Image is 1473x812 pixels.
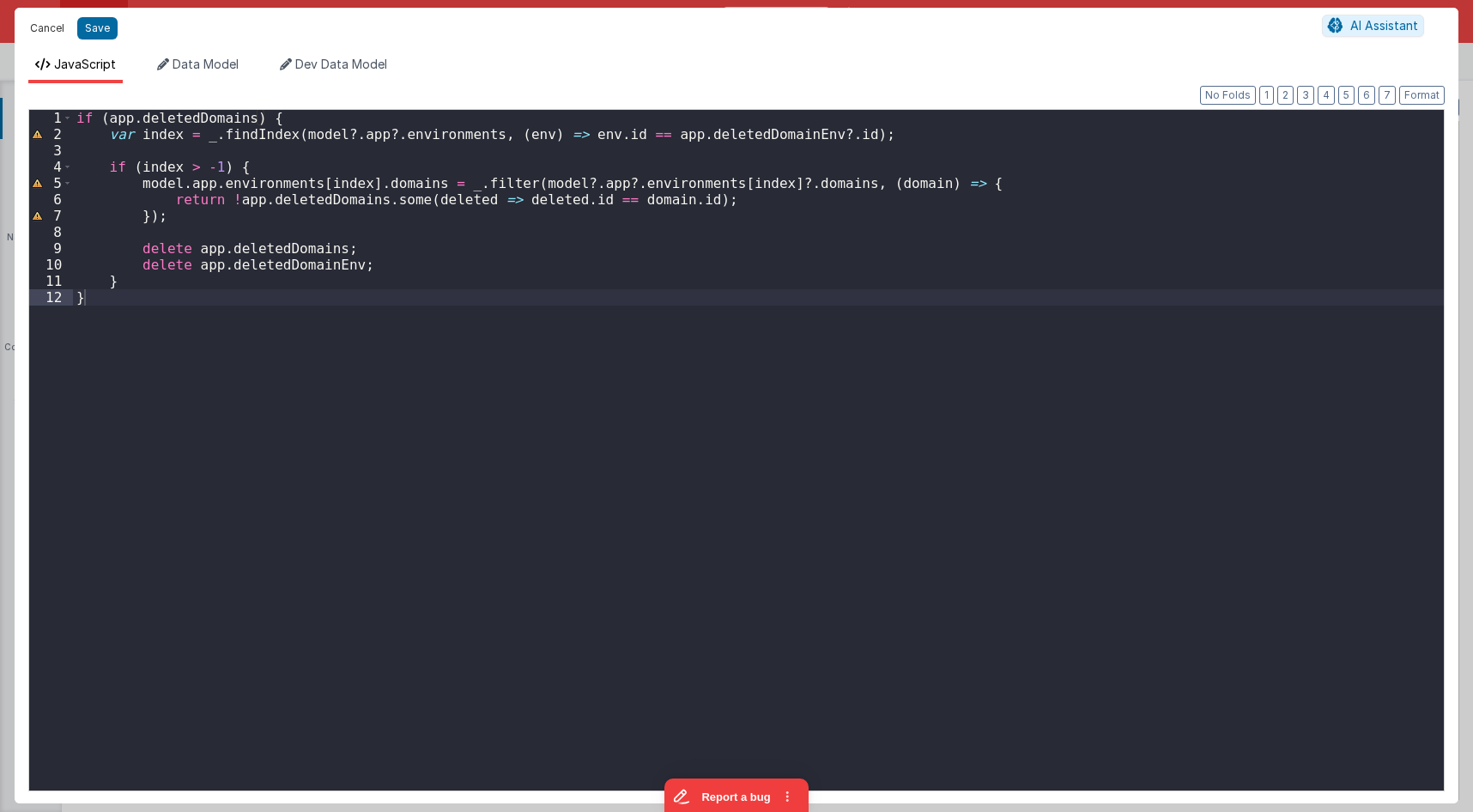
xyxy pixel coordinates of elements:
[29,191,73,208] div: 6
[29,142,73,159] div: 3
[29,175,73,191] div: 5
[21,16,73,40] button: Cancel
[1338,86,1355,105] button: 5
[29,257,73,273] div: 10
[1379,86,1396,105] button: 7
[29,110,73,126] div: 1
[1318,86,1335,105] button: 4
[29,224,73,240] div: 8
[173,57,239,71] span: Data Model
[1259,86,1274,105] button: 1
[29,126,73,142] div: 2
[1277,86,1294,105] button: 2
[77,17,118,39] button: Save
[29,208,73,224] div: 7
[54,57,116,71] span: JavaScript
[1399,86,1445,105] button: Format
[1350,18,1418,33] span: AI Assistant
[29,273,73,289] div: 11
[1297,86,1314,105] button: 3
[1322,15,1424,37] button: AI Assistant
[1200,86,1256,105] button: No Folds
[29,159,73,175] div: 4
[1358,86,1375,105] button: 6
[29,289,73,306] div: 12
[29,240,73,257] div: 9
[295,57,387,71] span: Dev Data Model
